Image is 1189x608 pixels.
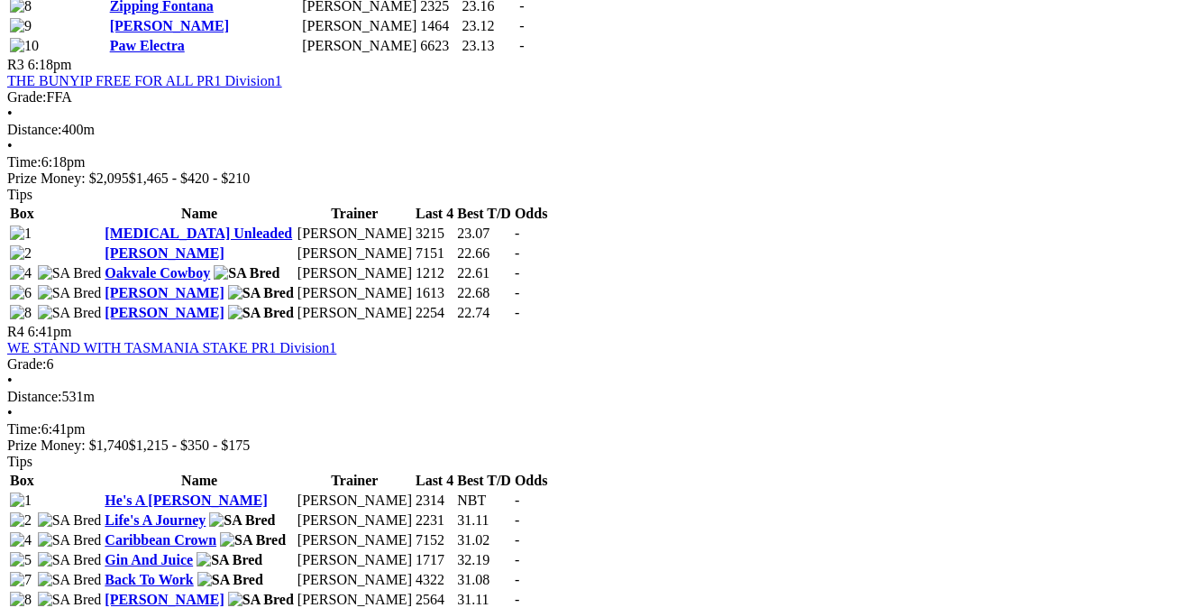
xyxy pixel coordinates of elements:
[515,493,519,508] span: -
[7,122,61,137] span: Distance:
[10,305,32,321] img: 8
[105,512,206,528] a: Life's A Journey
[10,245,32,262] img: 2
[104,205,295,223] th: Name
[105,552,193,567] a: Gin And Juice
[515,512,519,528] span: -
[7,356,47,372] span: Grade:
[456,511,512,530] td: 31.11
[38,512,102,529] img: SA Bred
[10,285,32,301] img: 6
[28,324,72,339] span: 6:41pm
[10,18,32,34] img: 9
[7,340,336,355] a: WE STAND WITH TASMANIA STAKE PR1 Division1
[38,572,102,588] img: SA Bred
[10,38,39,54] img: 10
[519,38,524,53] span: -
[415,205,454,223] th: Last 4
[7,57,24,72] span: R3
[301,17,417,35] td: [PERSON_NAME]
[7,356,1182,373] div: 6
[7,170,1182,187] div: Prize Money: $2,095
[197,552,262,568] img: SA Bred
[297,472,413,490] th: Trainer
[415,284,454,302] td: 1613
[228,305,294,321] img: SA Bred
[10,206,34,221] span: Box
[38,265,102,281] img: SA Bred
[10,552,32,568] img: 5
[10,473,34,488] span: Box
[415,264,454,282] td: 1212
[209,512,275,529] img: SA Bred
[7,389,1182,405] div: 531m
[10,512,32,529] img: 2
[297,551,413,569] td: [PERSON_NAME]
[462,17,517,35] td: 23.12
[105,245,224,261] a: [PERSON_NAME]
[415,531,454,549] td: 7152
[38,552,102,568] img: SA Bred
[110,38,185,53] a: Paw Electra
[456,304,512,322] td: 22.74
[456,244,512,263] td: 22.66
[7,73,282,88] a: THE BUNYIP FREE FOR ALL PR1 Division1
[10,572,32,588] img: 7
[456,551,512,569] td: 32.19
[297,531,413,549] td: [PERSON_NAME]
[104,472,295,490] th: Name
[105,532,216,548] a: Caribbean Crown
[456,225,512,243] td: 23.07
[515,532,519,548] span: -
[7,405,13,420] span: •
[415,511,454,530] td: 2231
[129,438,251,453] span: $1,215 - $350 - $175
[7,421,1182,438] div: 6:41pm
[297,571,413,589] td: [PERSON_NAME]
[105,285,224,300] a: [PERSON_NAME]
[297,284,413,302] td: [PERSON_NAME]
[415,225,454,243] td: 3215
[456,472,512,490] th: Best T/D
[10,493,32,509] img: 1
[297,264,413,282] td: [PERSON_NAME]
[129,170,251,186] span: $1,465 - $420 - $210
[297,511,413,530] td: [PERSON_NAME]
[515,572,519,587] span: -
[7,154,41,170] span: Time:
[297,225,413,243] td: [PERSON_NAME]
[7,324,24,339] span: R4
[105,592,224,607] a: [PERSON_NAME]
[415,472,454,490] th: Last 4
[7,138,13,153] span: •
[7,89,47,105] span: Grade:
[419,17,459,35] td: 1464
[297,244,413,263] td: [PERSON_NAME]
[515,305,519,320] span: -
[38,305,102,321] img: SA Bred
[515,245,519,261] span: -
[7,154,1182,170] div: 6:18pm
[10,532,32,548] img: 4
[415,571,454,589] td: 4322
[456,284,512,302] td: 22.68
[415,244,454,263] td: 7151
[514,472,548,490] th: Odds
[7,421,41,437] span: Time:
[514,205,548,223] th: Odds
[214,265,279,281] img: SA Bred
[7,438,1182,454] div: Prize Money: $1,740
[297,492,413,510] td: [PERSON_NAME]
[10,265,32,281] img: 4
[7,122,1182,138] div: 400m
[515,226,519,241] span: -
[105,265,210,281] a: Oakvale Cowboy
[38,592,102,608] img: SA Bred
[28,57,72,72] span: 6:18pm
[415,551,454,569] td: 1717
[297,304,413,322] td: [PERSON_NAME]
[38,285,102,301] img: SA Bred
[456,492,512,510] td: NBT
[105,305,224,320] a: [PERSON_NAME]
[105,226,292,241] a: [MEDICAL_DATA] Unleaded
